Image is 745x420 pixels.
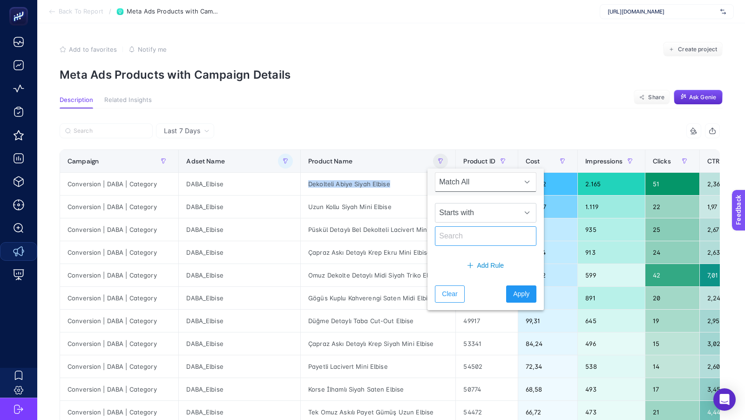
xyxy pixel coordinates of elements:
span: [URL][DOMAIN_NAME] [608,8,717,15]
div: 599 [578,264,645,286]
div: Open Intercom Messenger [713,388,736,411]
div: Conversion | DABA | Category [60,378,178,400]
div: DABA_Elbise [179,264,300,286]
button: Create project [663,42,723,57]
button: Share [634,90,670,105]
span: Create project [678,46,717,53]
div: DABA_Elbise [179,218,300,241]
button: Apply [506,285,536,303]
div: 496 [578,332,645,355]
div: 42 [645,264,699,286]
span: Meta Ads Products with Campaign Details [127,8,220,15]
span: Back To Report [59,8,103,15]
img: svg%3e [720,7,726,16]
div: 22 [645,196,699,218]
span: Add Rule [477,261,504,271]
span: CTR % [707,157,727,165]
div: Korse İlhamlı Siyah Saten Elbise [301,378,455,400]
span: Product Name [308,157,352,165]
div: Conversion | DABA | Category [60,241,178,264]
div: 142,04 [518,241,577,264]
span: Last 7 Days [164,126,200,135]
span: Ask Genie [689,94,716,101]
div: DABA_Elbise [179,310,300,332]
span: / [109,7,111,15]
div: 15 [645,332,699,355]
div: 25 [645,218,699,241]
button: Related Insights [104,96,152,108]
span: Share [648,94,664,101]
div: 113,90 [518,287,577,309]
div: 645 [578,310,645,332]
div: 51 [645,173,699,195]
button: Description [60,96,93,108]
div: 54502 [456,355,517,378]
span: Adset Name [186,157,224,165]
div: Omuz Dekolte Detaylı Midi Siyah Triko Elbise [301,264,455,286]
div: DABA_Elbise [179,332,300,355]
div: 2.165 [578,173,645,195]
span: Match All [435,173,518,191]
div: DABA_Elbise [179,378,300,400]
span: Notify me [138,46,167,53]
div: 145,31 [518,218,577,241]
div: Çapraz Askı Detaylı Krep Siyah Mini Elbise [301,332,455,355]
span: Impressions [585,157,623,165]
div: 53341 [456,332,517,355]
div: 72,34 [518,355,577,378]
span: Campaign [68,157,99,165]
div: Dekolteli Abiye Siyah Elbise [301,173,455,195]
div: DABA_Elbise [179,173,300,195]
div: Çapraz Askı Detaylı Krep Ekru Mini Elbise [301,241,455,264]
div: Gögüs Kuplu Kahverengi Saten Midi Elbise [301,287,455,309]
span: Feedback [6,3,35,10]
div: DABA_Elbise [179,287,300,309]
div: Conversion | DABA | Category [60,332,178,355]
span: Product ID [463,157,495,165]
button: Ask Genie [674,90,723,105]
div: 84,24 [518,332,577,355]
div: 14 [645,355,699,378]
div: 17 [645,378,699,400]
span: Apply [513,289,529,299]
div: 891 [578,287,645,309]
span: Clear [442,289,457,299]
span: Add to favorites [69,46,117,53]
div: Conversion | DABA | Category [60,355,178,378]
div: 49917 [456,310,517,332]
span: Clicks [653,157,671,165]
input: Search [74,128,147,135]
div: Conversion | DABA | Category [60,196,178,218]
div: Conversion | DABA | Category [60,264,178,286]
div: Uzun Kollu Siyah Mini Elbise [301,196,455,218]
div: DABA_Elbise [179,241,300,264]
div: 50774 [456,378,517,400]
div: Conversion | DABA | Category [60,218,178,241]
button: Add Rule [435,257,536,274]
button: Notify me [129,46,167,53]
input: Search [435,226,536,246]
div: DABA_Elbise [179,355,300,378]
button: Clear [435,285,464,303]
span: Description [60,96,93,104]
div: Conversion | DABA | Category [60,287,178,309]
div: 252,57 [518,196,577,218]
div: 913 [578,241,645,264]
p: Meta Ads Products with Campaign Details [60,68,723,81]
div: 1.119 [578,196,645,218]
div: 935 [578,218,645,241]
div: DABA_Elbise [179,196,300,218]
div: 19 [645,310,699,332]
div: Conversion | DABA | Category [60,310,178,332]
div: 538 [578,355,645,378]
span: Cost [526,157,540,165]
div: 99,31 [518,310,577,332]
div: 68,58 [518,378,577,400]
div: 20 [645,287,699,309]
button: Add to favorites [60,46,117,53]
div: Püskül Detaylı Bel Dekolteli Lacivert Mini Elbise [301,218,455,241]
div: 493 [578,378,645,400]
div: Conversion | DABA | Category [60,173,178,195]
div: Düğme Detaylı Taba Cut-Out Elbise [301,310,455,332]
div: 340,72 [518,173,577,195]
